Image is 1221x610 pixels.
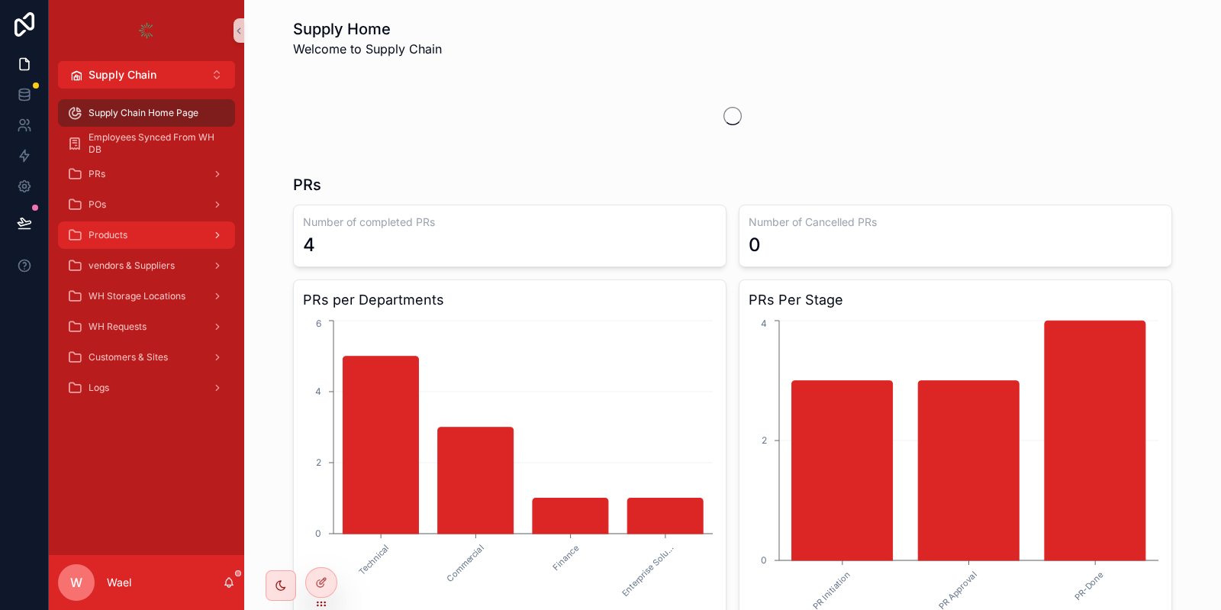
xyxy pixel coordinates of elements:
a: Products [58,221,235,249]
span: Supply Chain [89,67,156,82]
span: PRs [89,168,105,180]
a: Customers & Sites [58,344,235,371]
img: App logo [134,18,159,43]
text: PR-Done [1072,570,1105,602]
text: Commercial [444,543,485,584]
h3: PRs per Departments [303,289,717,311]
span: WH Requests [89,321,147,333]
h3: Number of Cancelled PRs [749,215,1162,230]
span: WH Storage Locations [89,290,185,302]
div: chart [749,317,1162,610]
a: vendors & Suppliers [58,252,235,279]
text: Enterprise Solu... [620,543,676,599]
span: Employees Synced From WH DB [89,131,220,156]
a: PRs [58,160,235,188]
span: vendors & Suppliers [89,260,175,272]
a: POs [58,191,235,218]
tspan: 2 [316,457,321,468]
h3: Number of completed PRs [303,215,717,230]
a: WH Storage Locations [58,282,235,310]
span: Customers & Sites [89,351,168,363]
a: Employees Synced From WH DB [58,130,235,157]
div: chart [303,317,717,610]
div: scrollable content [49,89,244,421]
tspan: 0 [761,554,767,566]
h1: PRs [293,174,321,195]
div: 0 [749,233,761,257]
span: Products [89,229,127,241]
tspan: 0 [315,528,321,539]
button: Select Button [58,61,235,89]
span: POs [89,198,106,211]
div: 4 [303,233,315,257]
span: Logs [89,382,109,394]
a: Logs [58,374,235,402]
text: Technical [356,543,391,577]
a: Supply Chain Home Page [58,99,235,127]
p: Wael [107,575,131,590]
tspan: 4 [761,318,767,329]
a: WH Requests [58,313,235,341]
span: Welcome to Supply Chain [293,40,442,58]
tspan: 4 [315,386,321,397]
tspan: 2 [762,434,767,446]
text: Finance [550,543,581,573]
h3: PRs Per Stage [749,289,1162,311]
span: Supply Chain Home Page [89,107,198,119]
span: W [70,573,82,592]
tspan: 6 [316,318,321,329]
h1: Supply Home [293,18,442,40]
